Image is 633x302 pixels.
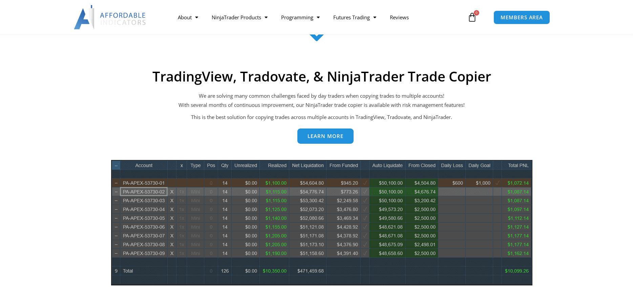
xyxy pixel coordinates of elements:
a: 0 [457,7,487,27]
h2: TradingView, Tradovate, & NinjaTrader Trade Copier [105,68,539,85]
a: NinjaTrader Products [205,9,274,25]
p: We are solving many common challenges faced by day traders when copying trades to multiple accoun... [105,91,539,110]
nav: Menu [171,9,466,25]
img: wideview8 28 2 | Affordable Indicators – NinjaTrader [111,160,532,285]
a: Programming [274,9,326,25]
a: Reviews [383,9,416,25]
span: MEMBERS AREA [501,15,543,20]
img: LogoAI | Affordable Indicators – NinjaTrader [74,5,147,29]
a: Learn more [297,129,354,144]
span: 0 [474,10,479,16]
p: This is the best solution for copying trades across multiple accounts in TradingView, Tradovate, ... [105,113,539,122]
span: Learn more [308,134,343,139]
a: About [171,9,205,25]
a: Futures Trading [326,9,383,25]
a: MEMBERS AREA [493,10,550,24]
